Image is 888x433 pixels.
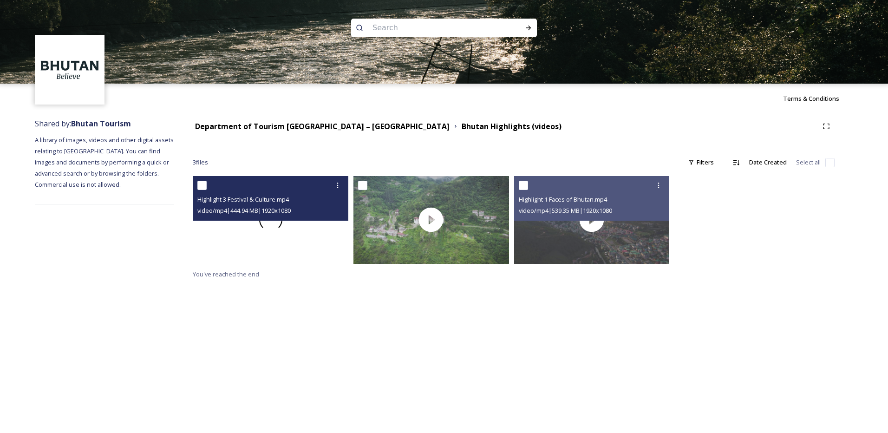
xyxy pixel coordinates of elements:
strong: Bhutan Tourism [71,118,131,129]
strong: Bhutan Highlights (videos) [462,121,562,131]
img: thumbnail [353,176,509,263]
div: Filters [684,153,718,171]
a: Terms & Conditions [783,93,853,104]
span: video/mp4 | 444.94 MB | 1920 x 1080 [197,206,291,215]
span: Terms & Conditions [783,94,839,103]
span: Highlight 1 Faces of Bhutan.mp4 [519,195,607,203]
span: 3 file s [193,158,208,167]
input: Search [368,18,495,38]
strong: Department of Tourism [GEOGRAPHIC_DATA] – [GEOGRAPHIC_DATA] [195,121,450,131]
span: Select all [796,158,821,167]
div: Date Created [744,153,791,171]
span: You've reached the end [193,270,259,278]
span: Highlight 3 Festival & Culture.mp4 [197,195,289,203]
span: video/mp4 | 539.35 MB | 1920 x 1080 [519,206,612,215]
span: A library of images, videos and other digital assets relating to [GEOGRAPHIC_DATA]. You can find ... [35,136,175,189]
img: BT_Logo_BB_Lockup_CMYK_High%2520Res.jpg [36,36,104,104]
span: Shared by: [35,118,131,129]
